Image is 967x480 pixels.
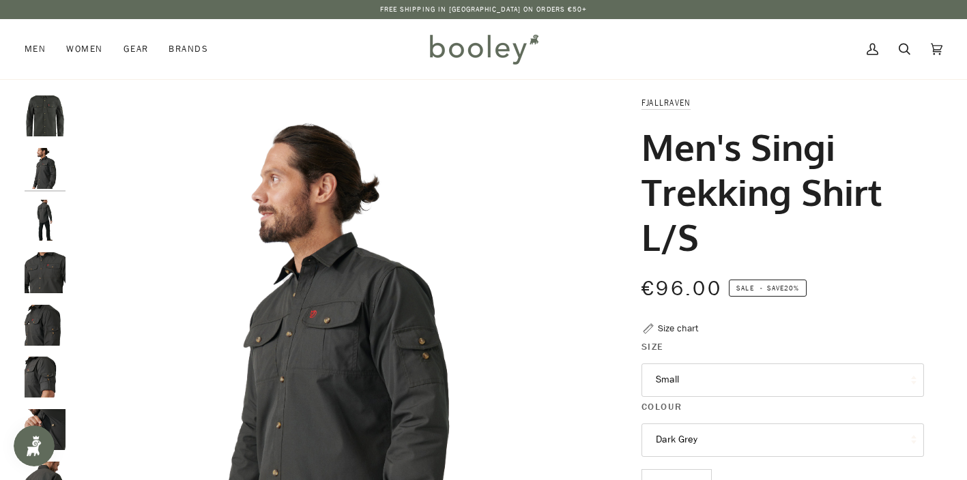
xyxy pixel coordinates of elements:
[25,148,66,189] img: Fjallraven Men's Singi Trekking Shirt L/S Dark Grey - Booley Galway
[641,363,924,397] button: Small
[14,425,55,466] iframe: Button to open loyalty program pop-up
[641,97,691,108] a: Fjallraven
[729,280,807,297] span: Save
[169,42,208,56] span: Brands
[424,29,543,69] img: Booley
[25,409,66,450] img: Fjallraven Men's Singi Trekking Shirt L/S Dark Grey - Booley Galway
[641,124,914,259] h1: Men's Singi Trekking Shirt L/S
[25,42,46,56] span: Men
[113,19,159,79] a: Gear
[25,19,56,79] a: Men
[25,357,66,397] img: Fjallraven Men's Singi Trekking Shirt L/S Dark Grey - Booley Galway
[736,283,753,293] span: Sale
[25,95,66,136] img: Fjallraven Men's Singi Trekking Shirt L/S Dark Grey - Booley Galway
[658,321,698,335] div: Size chart
[158,19,218,79] a: Brands
[641,275,722,303] span: €96.00
[784,283,799,293] span: 20%
[25,200,66,241] img: Fjallraven Men's Singi Trekking Shirt L/S Dark Grey - Booley Galway
[641,423,924,457] button: Dark Grey
[25,252,66,293] img: Fjallraven Men's Singi Trekking Shirt L/S Dark Grey - Booley Galway
[25,305,66,346] img: Fjallraven Men's Singi Trekking Shirt L/S Dark Grey - Booley Galway
[641,400,682,414] span: Colour
[380,4,588,15] p: Free Shipping in [GEOGRAPHIC_DATA] on Orders €50+
[56,19,113,79] a: Women
[66,42,102,56] span: Women
[124,42,149,56] span: Gear
[756,283,767,293] em: •
[641,340,664,354] span: Size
